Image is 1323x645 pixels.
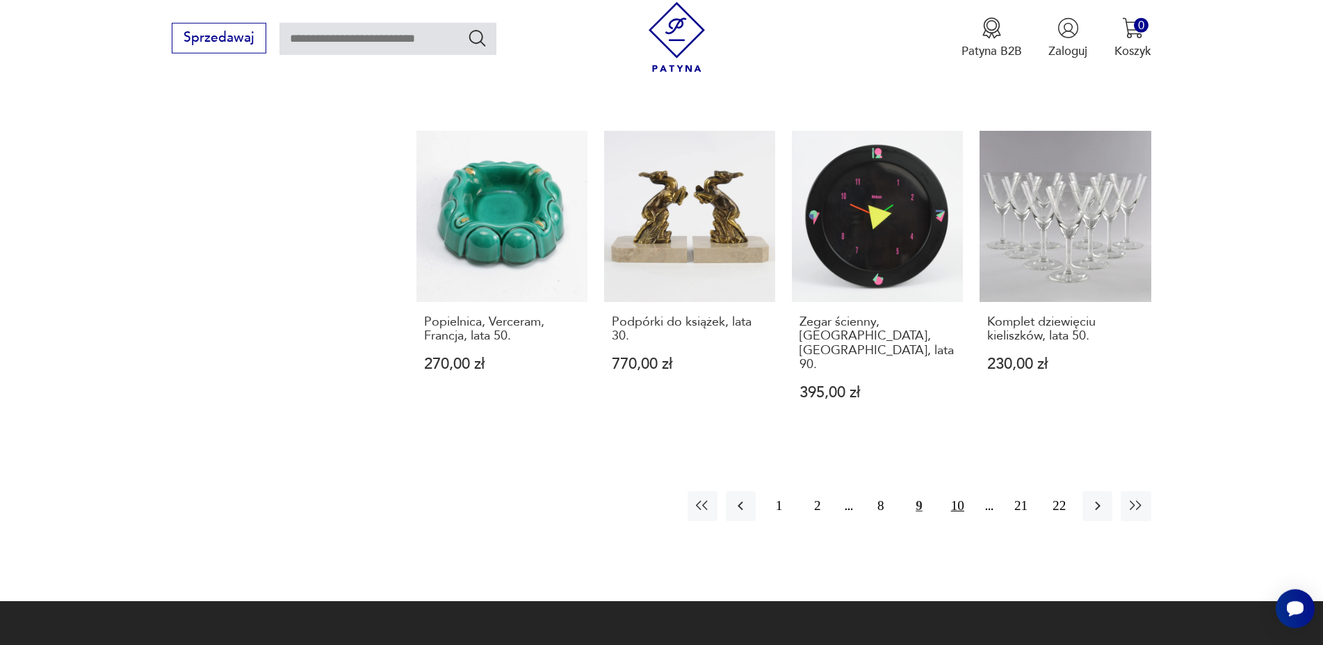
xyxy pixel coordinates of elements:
[1114,17,1151,59] button: 0Koszyk
[961,17,1022,59] a: Ikona medaluPatyna B2B
[1276,589,1315,628] iframe: Smartsupp widget button
[1122,17,1144,39] img: Ikona koszyka
[802,491,832,521] button: 2
[800,315,956,372] h3: Zegar ścienny, [GEOGRAPHIC_DATA], [GEOGRAPHIC_DATA], lata 90.
[1044,491,1074,521] button: 22
[981,17,1003,39] img: Ikona medalu
[1006,491,1036,521] button: 21
[612,357,768,372] p: 770,00 zł
[792,131,963,433] a: Zegar ścienny, Mebus, Niemcy, lata 90.Zegar ścienny, [GEOGRAPHIC_DATA], [GEOGRAPHIC_DATA], lata 9...
[1048,43,1087,59] p: Zaloguj
[1114,43,1151,59] p: Koszyk
[612,315,768,344] h3: Podpórki do książek, lata 30.
[866,491,895,521] button: 8
[1048,17,1087,59] button: Zaloguj
[1134,18,1149,33] div: 0
[904,491,934,521] button: 9
[467,28,487,48] button: Szukaj
[172,33,266,45] a: Sprzedawaj
[961,17,1022,59] button: Patyna B2B
[987,357,1144,372] p: 230,00 zł
[424,315,581,344] h3: Popielnica, Verceram, Francja, lata 50.
[642,2,712,72] img: Patyna - sklep z meblami i dekoracjami vintage
[1057,17,1079,39] img: Ikonka użytkownika
[987,315,1144,344] h3: Komplet dziewięciu kieliszków, lata 50.
[424,357,581,372] p: 270,00 zł
[764,491,794,521] button: 1
[800,385,956,400] p: 395,00 zł
[604,131,775,433] a: Podpórki do książek, lata 30.Podpórki do książek, lata 30.770,00 zł
[416,131,587,433] a: Popielnica, Verceram, Francja, lata 50.Popielnica, Verceram, Francja, lata 50.270,00 zł
[961,43,1022,59] p: Patyna B2B
[980,131,1151,433] a: Komplet dziewięciu kieliszków, lata 50.Komplet dziewięciu kieliszków, lata 50.230,00 zł
[172,23,266,54] button: Sprzedawaj
[943,491,973,521] button: 10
